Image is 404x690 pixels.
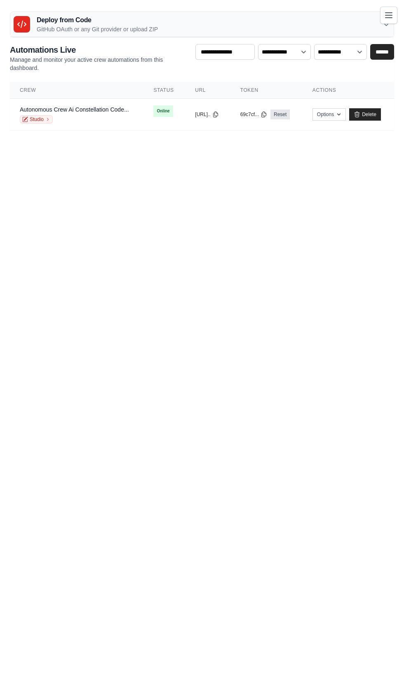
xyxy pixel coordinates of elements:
[270,110,290,119] a: Reset
[185,82,230,99] th: URL
[240,111,267,118] button: 69c7cf...
[37,15,158,25] h3: Deploy from Code
[153,105,173,117] span: Online
[37,25,158,33] p: GitHub OAuth or any Git provider or upload ZIP
[349,108,381,121] a: Delete
[380,7,397,24] button: Toggle navigation
[143,82,185,99] th: Status
[10,44,189,56] h2: Automations Live
[20,106,129,113] a: Autonomous Crew Ai Constellation Code...
[10,82,143,99] th: Crew
[312,108,346,121] button: Options
[20,115,53,124] a: Studio
[10,56,189,72] p: Manage and monitor your active crew automations from this dashboard.
[303,82,394,99] th: Actions
[230,82,303,99] th: Token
